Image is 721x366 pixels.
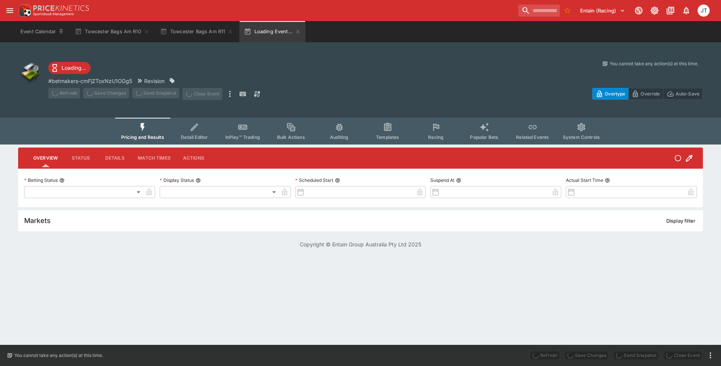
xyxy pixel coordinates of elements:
span: InPlay™ Trading [225,134,260,140]
button: Overview [27,149,64,167]
button: Status [64,149,98,167]
p: Betting Status [24,177,58,183]
span: Auditing [330,134,348,140]
button: Towcester Bags Am R11 [156,21,238,42]
span: Popular Bets [470,134,498,140]
button: Toggle light/dark mode [648,4,661,17]
button: Override [628,88,663,100]
img: Sportsbook Management [33,12,74,16]
button: Towcester Bags Am R10 [70,21,154,42]
button: No Bookmarks [561,5,573,17]
span: Related Events [516,134,549,140]
p: Override [641,90,660,98]
span: Detail Editor [181,134,208,140]
img: PriceKinetics Logo [17,3,32,18]
p: Scheduled Start [295,177,333,183]
div: Event type filters [115,118,606,145]
button: Suspend At [456,178,461,183]
button: Event Calendar [16,21,69,42]
p: Actual Start Time [566,177,603,183]
h5: Markets [24,216,51,225]
button: open drawer [3,4,17,17]
p: Suspend At [430,177,454,183]
button: Documentation [664,4,677,17]
button: Notifications [679,4,693,17]
span: Pricing and Results [121,134,164,140]
button: Loading Event... [239,21,305,42]
button: Betting Status [59,178,65,183]
p: Display Status [160,177,194,183]
button: Overtype [592,88,629,100]
img: other.png [18,60,42,85]
button: Display Status [196,178,201,183]
button: Connected to PK [632,4,646,17]
p: You cannot take any action(s) at this time. [610,60,698,67]
p: Copy To Clipboard [48,77,132,85]
button: Scheduled Start [335,178,340,183]
p: You cannot take any action(s) at this time. [14,352,103,359]
p: Loading... [62,64,86,72]
p: Revision [144,77,165,85]
button: Details [98,149,132,167]
button: Josh Tanner [695,2,712,19]
img: PriceKinetics [33,5,89,11]
span: Bulk Actions [277,134,305,140]
p: Overtype [605,90,625,98]
p: Auto-Save [676,90,699,98]
button: Display filter [662,215,700,227]
button: Actual Start Time [605,178,610,183]
span: System Controls [563,134,600,140]
button: Match Times [132,149,177,167]
span: Racing [428,134,444,140]
div: Start From [592,88,703,100]
button: Select Tenant [576,5,630,17]
button: Actions [177,149,211,167]
span: Templates [376,134,399,140]
div: Josh Tanner [698,5,710,17]
button: Auto-Save [663,88,703,100]
input: search [518,5,560,17]
button: more [706,351,715,360]
button: more [225,88,234,100]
